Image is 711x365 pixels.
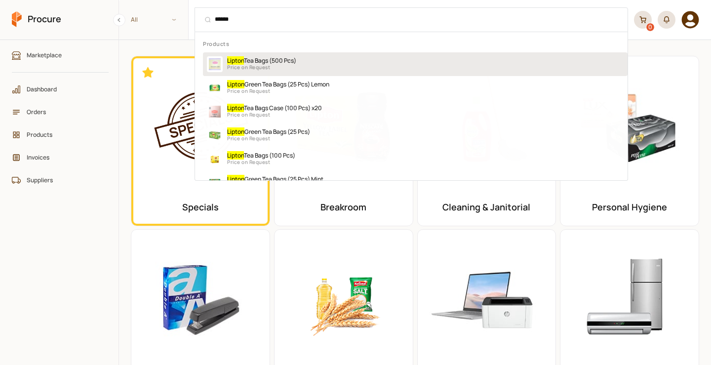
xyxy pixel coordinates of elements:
[418,195,556,225] h2: Cleaning & Janitorial
[244,56,296,65] span: Tea Bags (500 Pcs)
[227,56,244,65] mark: Lipton
[244,104,322,112] span: Tea Bags Case (100 Pcs) x20
[227,80,244,88] mark: Lipton
[131,195,270,225] h2: Specials
[417,56,556,225] a: Cleaning & Janitorial
[227,104,244,112] mark: Lipton
[244,175,323,183] span: Green Tea Bags (25 Pcs) Mint
[131,56,270,225] a: Specials
[244,80,329,88] span: Green Tea Bags (25 Pcs) Lemon
[244,127,310,136] span: Green Tea Bags (25 Pcs)
[227,135,310,142] p: Price on Request
[275,195,413,225] h2: Breakroom
[646,23,654,31] div: 0
[244,151,295,160] span: Tea Bags (100 Pcs)
[227,151,244,160] mark: Lipton
[227,175,244,183] mark: Lipton
[560,195,699,225] h2: Personal Hygiene
[227,111,322,118] p: Price on Request
[634,11,652,29] a: 0
[227,127,244,136] mark: Lipton
[274,56,413,225] a: Breakroom
[203,40,628,47] p: Products
[227,64,296,71] p: Price on Request
[227,159,295,165] p: Price on Request
[560,56,699,225] a: Personal Hygiene
[227,87,329,94] p: Price on Request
